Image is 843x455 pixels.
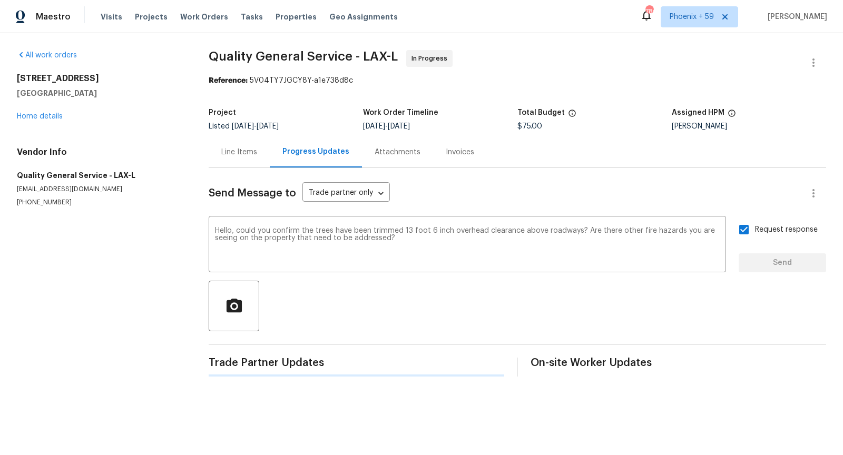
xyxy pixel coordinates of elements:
span: Geo Assignments [329,12,398,22]
span: On-site Worker Updates [531,358,826,368]
span: Visits [101,12,122,22]
h2: [STREET_ADDRESS] [17,73,183,84]
span: - [232,123,279,130]
h5: Quality General Service - LAX-L [17,170,183,181]
div: 780 [645,6,653,17]
h5: Project [209,109,236,116]
span: [DATE] [388,123,410,130]
span: Phoenix + 59 [670,12,714,22]
span: Work Orders [180,12,228,22]
span: Tasks [241,13,263,21]
span: The hpm assigned to this work order. [728,109,736,123]
span: Maestro [36,12,71,22]
span: [DATE] [257,123,279,130]
span: Trade Partner Updates [209,358,504,368]
span: [DATE] [232,123,254,130]
b: Reference: [209,77,248,84]
span: $75.00 [517,123,542,130]
span: Listed [209,123,279,130]
span: Properties [276,12,317,22]
span: Quality General Service - LAX-L [209,50,398,63]
span: [DATE] [363,123,385,130]
div: 5V04TY7JGCY8Y-a1e738d8c [209,75,826,86]
div: Invoices [446,147,474,157]
div: Attachments [375,147,420,157]
h5: [GEOGRAPHIC_DATA] [17,88,183,98]
span: [PERSON_NAME] [763,12,827,22]
span: Request response [755,224,818,235]
h5: Assigned HPM [672,109,724,116]
h5: Total Budget [517,109,565,116]
h5: Work Order Timeline [363,109,438,116]
h4: Vendor Info [17,147,183,157]
span: Send Message to [209,188,296,199]
p: [EMAIL_ADDRESS][DOMAIN_NAME] [17,185,183,194]
a: Home details [17,113,63,120]
a: All work orders [17,52,77,59]
textarea: Hello, could you confirm the trees have been trimmed 13 foot 6 inch overhead clearance above road... [215,227,720,264]
div: Trade partner only [302,185,390,202]
p: [PHONE_NUMBER] [17,198,183,207]
div: [PERSON_NAME] [672,123,826,130]
div: Progress Updates [282,146,349,157]
span: - [363,123,410,130]
div: Line Items [221,147,257,157]
span: In Progress [411,53,452,64]
span: Projects [135,12,168,22]
span: The total cost of line items that have been proposed by Opendoor. This sum includes line items th... [568,109,576,123]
